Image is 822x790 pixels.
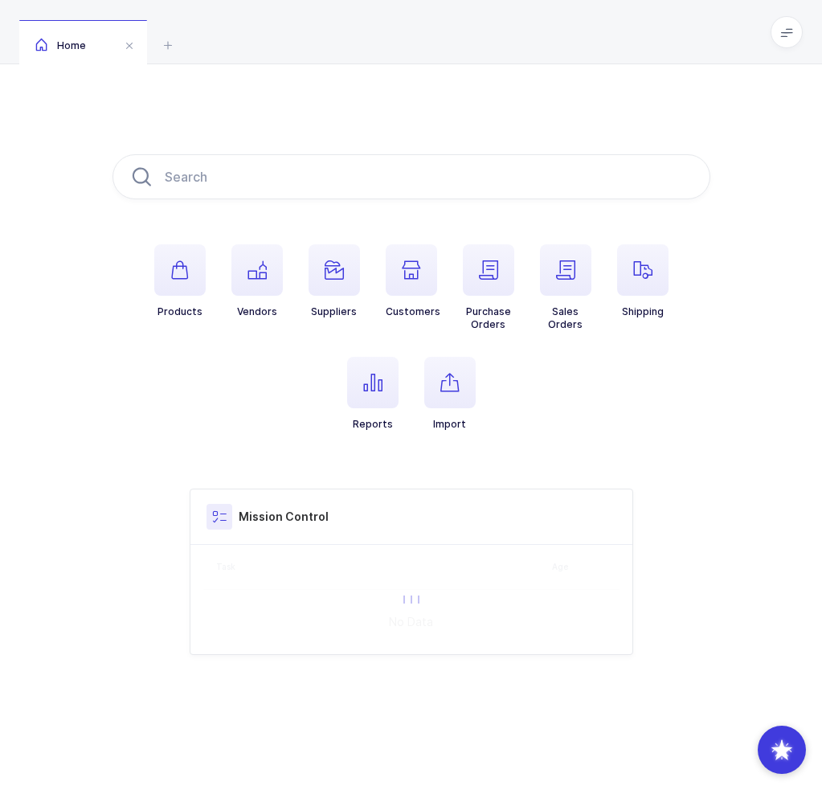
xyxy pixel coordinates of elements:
[154,244,206,318] button: Products
[309,244,360,318] button: Suppliers
[112,154,710,199] input: Search
[347,357,399,431] button: Reports
[239,509,329,525] h3: Mission Control
[231,244,283,318] button: Vendors
[424,357,476,431] button: Import
[35,39,86,51] span: Home
[463,244,514,331] button: PurchaseOrders
[386,244,440,318] button: Customers
[617,244,669,318] button: Shipping
[540,244,591,331] button: SalesOrders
